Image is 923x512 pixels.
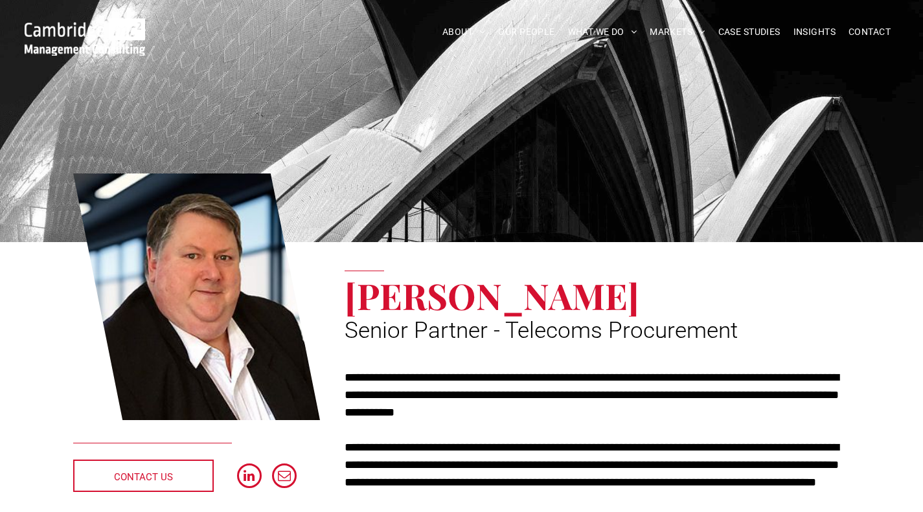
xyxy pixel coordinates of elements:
a: linkedin [237,463,262,491]
img: Go to Homepage [25,18,145,56]
a: Telecoms | Eric Green | Senior Partner - Telecoms Procurement [73,172,321,423]
a: CONTACT US [73,460,214,492]
a: OUR PEOPLE [492,22,561,42]
a: CONTACT [842,22,897,42]
a: ABOUT [436,22,492,42]
span: [PERSON_NAME] [345,271,639,319]
a: email [272,463,297,491]
a: MARKETS [643,22,711,42]
a: Your Business Transformed | Cambridge Management Consulting [25,20,145,34]
span: CONTACT US [114,461,173,493]
span: Senior Partner - Telecoms Procurement [345,317,738,344]
a: WHAT WE DO [562,22,644,42]
a: INSIGHTS [787,22,842,42]
a: CASE STUDIES [712,22,787,42]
